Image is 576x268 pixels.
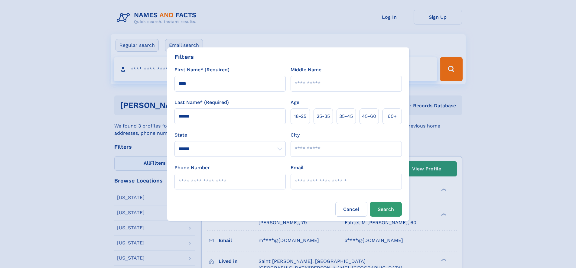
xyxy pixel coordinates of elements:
[291,99,299,106] label: Age
[174,99,229,106] label: Last Name* (Required)
[174,164,210,171] label: Phone Number
[370,202,402,217] button: Search
[174,66,229,73] label: First Name* (Required)
[362,113,376,120] span: 45‑60
[291,131,300,139] label: City
[388,113,397,120] span: 60+
[335,202,367,217] label: Cancel
[174,52,194,61] div: Filters
[294,113,306,120] span: 18‑25
[339,113,353,120] span: 35‑45
[174,131,286,139] label: State
[317,113,330,120] span: 25‑35
[291,66,321,73] label: Middle Name
[291,164,304,171] label: Email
